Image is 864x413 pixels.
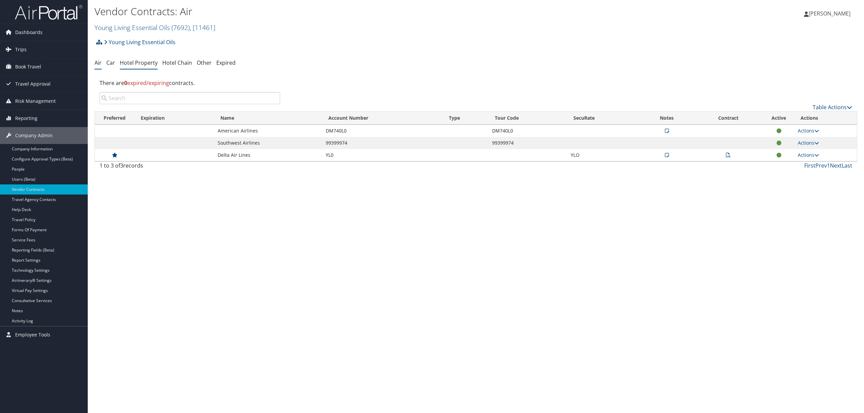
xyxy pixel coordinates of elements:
[489,125,567,137] td: DM740L0
[842,162,852,169] a: Last
[135,112,214,125] th: Expiration: activate to sort column ascending
[124,79,127,87] strong: 0
[15,41,27,58] span: Trips
[15,93,56,110] span: Risk Management
[640,112,693,125] th: Notes: activate to sort column ascending
[106,59,115,66] a: Car
[15,110,37,127] span: Reporting
[214,112,322,125] th: Name: activate to sort column ascending
[798,152,819,158] a: Actions
[809,10,850,17] span: [PERSON_NAME]
[15,326,50,343] span: Employee Tools
[162,59,192,66] a: Hotel Chain
[489,112,567,125] th: Tour Code: activate to sort column ascending
[15,58,41,75] span: Book Travel
[567,149,641,161] td: YLO
[214,137,322,149] td: Southwest Airlines
[120,59,158,66] a: Hotel Property
[214,125,322,137] td: American Airlines
[815,162,827,169] a: Prev
[15,127,53,144] span: Company Admin
[216,59,236,66] a: Expired
[214,149,322,161] td: Delta Air Lines
[322,112,442,125] th: Account Number: activate to sort column ascending
[100,92,280,104] input: Search
[763,112,794,125] th: Active: activate to sort column ascending
[798,127,819,134] a: Actions
[15,24,43,41] span: Dashboards
[190,23,215,32] span: , [ 11461 ]
[489,137,567,149] td: 99399974
[830,162,842,169] a: Next
[804,162,815,169] a: First
[94,23,215,32] a: Young Living Essential Oils
[15,4,82,20] img: airportal-logo.png
[443,112,489,125] th: Type: activate to sort column ascending
[322,137,442,149] td: 99399974
[794,112,857,125] th: Actions
[120,162,123,169] span: 3
[104,35,175,49] a: Young Living Essential Oils
[171,23,190,32] span: ( 7692 )
[322,149,442,161] td: YL0
[693,112,763,125] th: Contract: activate to sort column descending
[15,76,51,92] span: Travel Approval
[124,79,169,87] span: expired/expiring
[798,140,819,146] a: Actions
[94,59,102,66] a: Air
[95,112,135,125] th: Preferred: activate to sort column ascending
[94,4,603,19] h1: Vendor Contracts: Air
[827,162,830,169] a: 1
[322,125,442,137] td: DM740L0
[100,161,280,173] div: 1 to 3 of records
[567,112,641,125] th: SecuRate: activate to sort column ascending
[813,104,852,111] a: Table Actions
[804,3,857,24] a: [PERSON_NAME]
[197,59,212,66] a: Other
[94,74,857,92] div: There are contracts.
